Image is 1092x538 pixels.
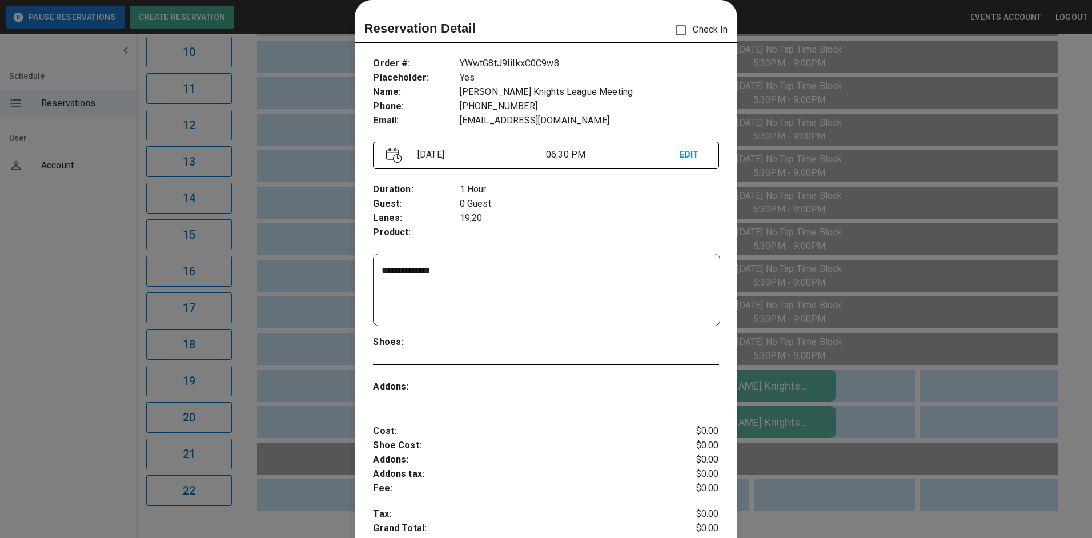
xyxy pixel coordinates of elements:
p: Addons tax : [373,467,661,481]
p: Name : [373,85,459,99]
p: $0.00 [661,507,719,521]
p: Addons : [373,453,661,467]
p: Shoe Cost : [373,439,661,453]
p: Yes [460,71,719,85]
p: Order # : [373,57,459,71]
p: Guest : [373,197,459,211]
p: Product : [373,226,459,240]
p: $0.00 [661,439,719,453]
p: Email : [373,114,459,128]
p: Lanes : [373,211,459,226]
p: Check In [669,18,728,42]
img: Vector [386,148,402,163]
p: 0 Guest [460,197,719,211]
p: $0.00 [661,481,719,496]
p: Shoes : [373,335,459,350]
p: [DATE] [413,148,546,162]
p: 1 Hour [460,183,719,197]
p: 06:30 PM [546,148,679,162]
p: Cost : [373,424,661,439]
p: Fee : [373,481,661,496]
p: Tax : [373,507,661,521]
p: Addons : [373,380,459,394]
p: [PHONE_NUMBER] [460,99,719,114]
p: Reservation Detail [364,19,476,38]
p: 19,20 [460,211,719,226]
p: EDIT [679,148,706,162]
p: YWwtG8tJ9IiIkxC0C9w8 [460,57,719,71]
p: Duration : [373,183,459,197]
p: $0.00 [661,467,719,481]
p: $0.00 [661,453,719,467]
p: Phone : [373,99,459,114]
p: $0.00 [661,424,719,439]
p: [PERSON_NAME] Knights League Meeting [460,85,719,99]
p: [EMAIL_ADDRESS][DOMAIN_NAME] [460,114,719,128]
p: Placeholder : [373,71,459,85]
